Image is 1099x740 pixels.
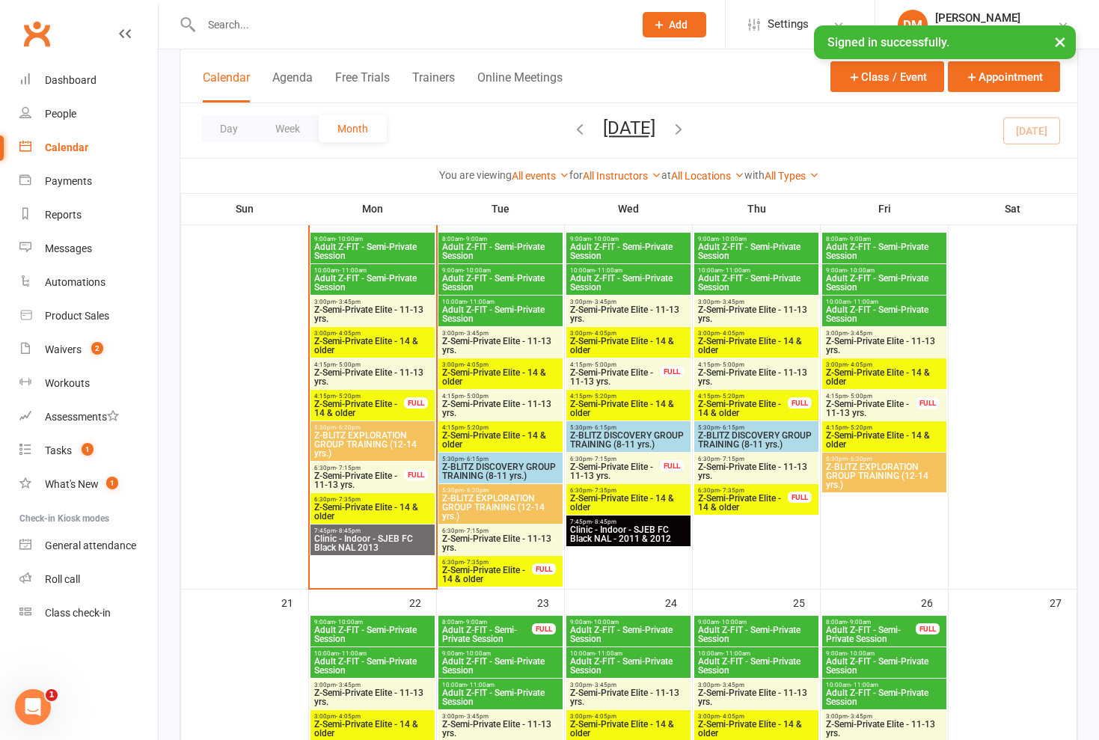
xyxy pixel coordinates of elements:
a: Automations [19,266,158,299]
span: 10:00am [313,267,432,274]
span: - 10:00am [335,619,363,626]
span: - 5:20pm [720,393,744,400]
span: Adult Z-FIT - Semi-Private Session [697,274,815,292]
span: Adult Z-FIT - Semi-Private Session [697,242,815,260]
span: Adult Z-FIT - Semi-Private Session [441,657,560,675]
span: Z-BLITZ EXPLORATION GROUP TRAINING (12-14 yrs.) [441,494,560,521]
span: - 5:00pm [848,393,872,400]
span: - 3:45pm [848,330,872,337]
span: Adult Z-FIT - Semi-Private Session [825,242,943,260]
span: - 11:00am [851,682,878,688]
span: 3:00pm [441,361,560,368]
span: 6:30pm [441,559,533,566]
span: Z-Semi-Private Elite - 11-13 yrs. [825,337,943,355]
span: - 8:45pm [592,519,616,525]
input: Search... [197,14,623,35]
span: 3:00pm [441,713,560,720]
div: 21 [281,590,308,614]
button: Calendar [203,70,250,103]
span: 9:00am [441,267,560,274]
div: FULL [404,469,428,480]
span: 1 [46,689,58,701]
strong: with [744,169,765,181]
div: FULL [532,623,556,634]
div: 25 [793,590,820,614]
span: Z-BLITZ DISCOVERY GROUP TRAINING (8-11 yrs.) [697,431,815,449]
span: 10:00am [441,682,560,688]
span: 3:00pm [569,330,688,337]
span: 4:15pm [441,424,560,431]
span: 6:30pm [313,496,432,503]
a: Class kiosk mode [19,596,158,630]
span: - 4:05pm [720,330,744,337]
span: Z-Semi-Private Elite - 14 & older [313,400,405,418]
iframe: Intercom live chat [15,689,51,725]
span: - 10:00am [847,267,875,274]
span: - 11:00am [595,650,622,657]
div: Workouts [45,377,90,389]
span: 9:00am [825,650,943,657]
div: FULL [532,563,556,575]
span: 4:15pm [441,393,560,400]
span: - 5:00pm [592,361,616,368]
div: 26 [921,590,948,614]
span: - 11:00am [723,650,750,657]
span: Adult Z-FIT - Semi-Private Session [441,688,560,706]
div: General attendance [45,539,136,551]
strong: for [569,169,583,181]
span: - 11:00am [851,299,878,305]
span: - 5:20pm [848,424,872,431]
span: - 5:20pm [336,393,361,400]
span: Z-Semi-Private Elite - 11-13 yrs. [569,688,688,706]
span: - 3:45pm [464,330,489,337]
span: - 3:45pm [336,682,361,688]
span: 3:00pm [697,713,815,720]
span: - 4:05pm [336,330,361,337]
span: 3:00pm [697,330,815,337]
span: 6:30pm [313,465,405,471]
span: Z-Semi-Private Elite - 14 & older [825,368,943,386]
span: 4:15pm [825,424,943,431]
span: - 8:45pm [336,528,361,534]
span: - 10:00am [591,619,619,626]
span: Adult Z-FIT - Semi-Private Session [825,688,943,706]
span: Adult Z-FIT - Semi-Private Session [313,657,432,675]
span: 6:30pm [697,487,789,494]
span: Z-BLITZ DISCOVERY GROUP TRAINING (8-11 yrs.) [441,462,560,480]
span: Z-Semi-Private Elite - 14 & older [313,720,432,738]
span: Z-Semi-Private Elite - 11-13 yrs. [569,305,688,323]
span: Clinic - Indoor - SJEB FC Black NAL 2013 [313,534,432,552]
div: FULL [788,492,812,503]
span: - 7:15pm [336,465,361,471]
th: Sat [949,193,1077,224]
span: Adult Z-FIT - Semi-Private Session [569,274,688,292]
span: - 10:00am [463,267,491,274]
span: 3:00pm [313,682,432,688]
span: 7:45pm [569,519,688,525]
div: Product Sales [45,310,109,322]
span: 6:30pm [697,456,815,462]
span: - 3:45pm [720,299,744,305]
div: ZenSport [935,25,1020,38]
span: 9:00am [697,619,815,626]
span: Z-Semi-Private Elite - 11-13 yrs. [825,720,943,738]
span: Z-Semi-Private Elite - 11-13 yrs. [569,368,661,386]
span: 3:00pm [825,330,943,337]
span: 3:00pm [569,299,688,305]
div: Assessments [45,411,119,423]
span: - 4:05pm [464,361,489,368]
span: Z-Semi-Private Elite - 14 & older [313,337,432,355]
span: - 4:05pm [592,330,616,337]
button: Add [643,12,706,37]
a: All Types [765,170,819,182]
span: 6:30pm [569,456,661,462]
span: 9:00am [313,619,432,626]
span: - 10:00am [335,236,363,242]
span: Adult Z-FIT - Semi-Private Session [569,626,688,643]
span: Settings [768,7,809,41]
span: Z-Semi-Private Elite - 14 & older [569,720,688,738]
span: Adult Z-FIT - Semi-Private Session [825,657,943,675]
a: Messages [19,232,158,266]
span: Z-Semi-Private Elite - 11-13 yrs. [697,368,815,386]
span: 9:00am [569,236,688,242]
